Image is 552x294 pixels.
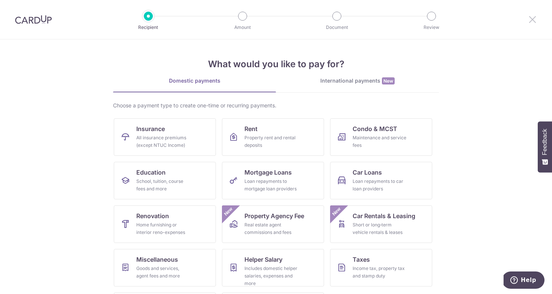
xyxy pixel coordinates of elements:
[330,205,432,243] a: Car Rentals & LeasingShort or long‑term vehicle rentals & leasesNew
[353,178,407,193] div: Loan repayments to car loan providers
[136,211,169,220] span: Renovation
[330,249,432,286] a: TaxesIncome tax, property tax and stamp duty
[136,265,190,280] div: Goods and services, agent fees and more
[330,205,343,218] span: New
[244,134,299,149] div: Property rent and rental deposits
[222,162,324,199] a: Mortgage LoansLoan repayments to mortgage loan providers
[330,162,432,199] a: Car LoansLoan repayments to car loan providers
[114,162,216,199] a: EducationSchool, tuition, course fees and more
[136,255,178,264] span: Miscellaneous
[404,24,459,31] p: Review
[353,221,407,236] div: Short or long‑term vehicle rentals & leases
[541,129,548,155] span: Feedback
[222,205,235,218] span: New
[330,118,432,156] a: Condo & MCSTMaintenance and service fees
[136,124,165,133] span: Insurance
[353,255,370,264] span: Taxes
[244,124,258,133] span: Rent
[504,271,544,290] iframe: Opens a widget where you can find more information
[353,265,407,280] div: Income tax, property tax and stamp duty
[222,249,324,286] a: Helper SalaryIncludes domestic helper salaries, expenses and more
[353,211,415,220] span: Car Rentals & Leasing
[222,205,324,243] a: Property Agency FeeReal estate agent commissions and feesNew
[136,134,190,149] div: All insurance premiums (except NTUC Income)
[113,57,439,71] h4: What would you like to pay for?
[276,77,439,85] div: International payments
[136,178,190,193] div: School, tuition, course fees and more
[114,118,216,156] a: InsuranceAll insurance premiums (except NTUC Income)
[309,24,365,31] p: Document
[136,168,166,177] span: Education
[353,168,382,177] span: Car Loans
[353,134,407,149] div: Maintenance and service fees
[353,124,397,133] span: Condo & MCST
[244,255,282,264] span: Helper Salary
[244,265,299,287] div: Includes domestic helper salaries, expenses and more
[244,168,292,177] span: Mortgage Loans
[114,205,216,243] a: RenovationHome furnishing or interior reno-expenses
[244,211,304,220] span: Property Agency Fee
[538,121,552,172] button: Feedback - Show survey
[215,24,270,31] p: Amount
[244,221,299,236] div: Real estate agent commissions and fees
[113,102,439,109] div: Choose a payment type to create one-time or recurring payments.
[136,221,190,236] div: Home furnishing or interior reno-expenses
[244,178,299,193] div: Loan repayments to mortgage loan providers
[382,77,395,84] span: New
[222,118,324,156] a: RentProperty rent and rental deposits
[15,15,52,24] img: CardUp
[121,24,176,31] p: Recipient
[113,77,276,84] div: Domestic payments
[114,249,216,286] a: MiscellaneousGoods and services, agent fees and more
